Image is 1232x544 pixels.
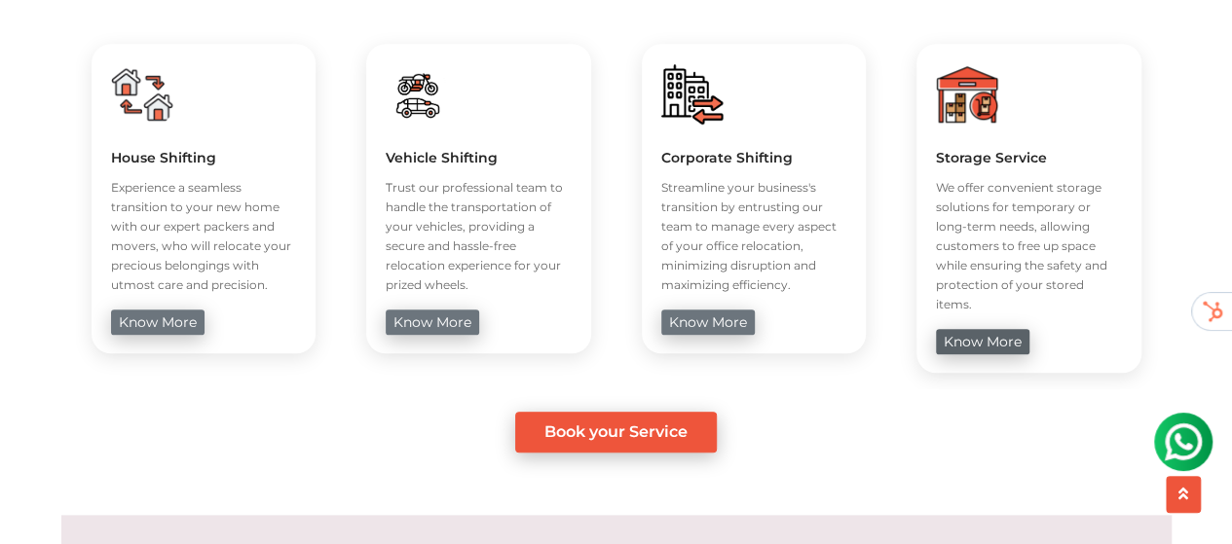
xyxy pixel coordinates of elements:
[936,178,1122,314] p: We offer convenient storage solutions for temporary or long-term needs, allowing customers to fre...
[111,178,297,295] p: Experience a seamless transition to your new home with our expert packers and movers, who will re...
[386,309,479,335] a: know more
[515,412,717,453] a: Book your Service
[111,309,205,335] a: know more
[936,63,998,126] img: boxigo_packers_and_movers_huge_savings
[111,149,297,166] h5: House Shifting
[386,149,572,166] h5: Vehicle Shifting
[661,63,724,126] img: boxigo_packers_and_movers_huge_savings
[386,178,572,295] p: Trust our professional team to handle the transportation of your vehicles, providing a secure and...
[19,19,58,58] img: whatsapp-icon.svg
[661,309,755,335] a: know more
[111,63,173,126] img: boxigo_packers_and_movers_huge_savings
[661,178,847,295] p: Streamline your business's transition by entrusting our team to manage every aspect of your offic...
[661,149,847,166] h5: Corporate Shifting
[936,149,1122,166] h5: Storage Service
[1166,476,1201,513] button: scroll up
[936,329,1029,354] a: know more
[386,63,448,126] img: boxigo_packers_and_movers_huge_savings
